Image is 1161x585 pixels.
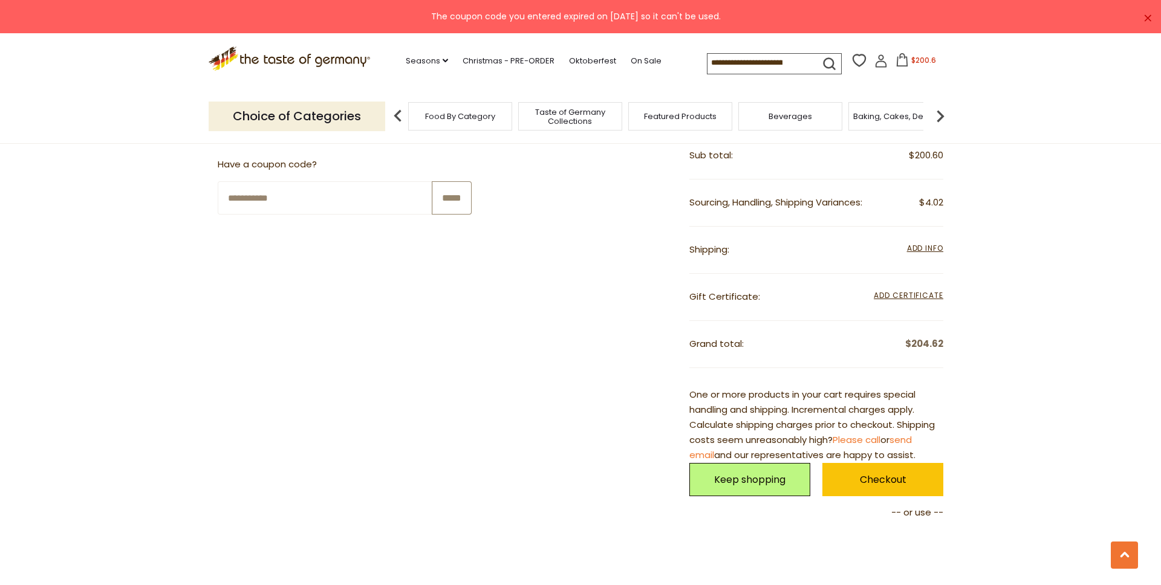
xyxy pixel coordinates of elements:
[689,505,943,520] p: -- or use --
[769,112,812,121] a: Beverages
[631,54,662,68] a: On Sale
[425,112,495,121] a: Food By Category
[833,433,880,446] a: Please call
[890,53,941,71] button: $200.6
[522,108,619,126] a: Taste of Germany Collections
[218,157,472,172] p: Have a coupon code?
[644,112,717,121] a: Featured Products
[689,463,810,496] a: Keep shopping
[689,337,744,350] span: Grand total:
[928,104,952,128] img: next arrow
[919,195,943,210] span: $4.02
[907,243,943,253] span: Add Info
[905,337,943,352] span: $204.62
[1144,15,1151,22] a: ×
[406,54,448,68] a: Seasons
[689,290,760,303] span: Gift Certificate:
[569,54,616,68] a: Oktoberfest
[874,289,943,303] span: Add Certificate
[689,243,729,256] span: Shipping:
[209,102,385,131] p: Choice of Categories
[10,10,1142,24] div: The coupon code you entered expired on [DATE] so it can't be used.
[386,104,410,128] img: previous arrow
[689,433,912,461] a: send email
[689,196,862,208] span: Sourcing, Handling, Shipping Variances:
[822,463,943,496] a: Checkout
[911,55,936,65] span: $200.6
[463,54,554,68] a: Christmas - PRE-ORDER
[689,149,733,161] span: Sub total:
[909,148,943,163] span: $200.60
[853,112,947,121] a: Baking, Cakes, Desserts
[689,529,943,554] iframe: PayPal-paypal
[689,387,943,463] div: One or more products in your cart requires special handling and shipping. Incremental charges app...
